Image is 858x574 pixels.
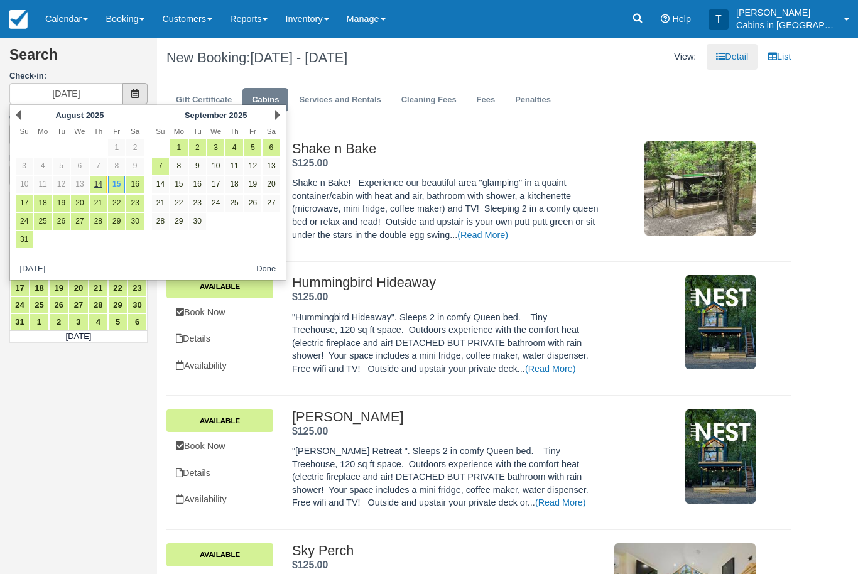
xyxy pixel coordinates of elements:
[225,176,242,193] a: 18
[30,313,49,330] a: 1
[71,176,88,193] a: 13
[71,158,88,175] a: 6
[249,127,256,135] span: Friday
[89,279,108,296] a: 21
[53,195,70,212] a: 19
[108,176,125,193] a: 15
[156,127,165,135] span: Sunday
[68,313,88,330] a: 3
[166,50,469,65] h1: New Booking:
[292,560,328,570] strong: Price: $125
[170,158,187,175] a: 8
[126,158,143,175] a: 9
[94,127,103,135] span: Thursday
[207,158,224,175] a: 10
[185,111,227,120] span: September
[57,127,65,135] span: Tuesday
[20,127,29,135] span: Sunday
[90,176,107,193] a: 14
[263,139,280,156] a: 6
[16,231,33,248] a: 31
[166,326,273,352] a: Details
[210,127,221,135] span: Wednesday
[263,195,280,212] a: 27
[467,88,505,112] a: Fees
[225,139,242,156] a: 4
[128,296,147,313] a: 30
[292,291,328,302] strong: Price: $125
[189,213,206,230] a: 30
[55,111,84,120] span: August
[672,14,691,24] span: Help
[126,176,143,193] a: 16
[10,313,30,330] a: 31
[166,300,273,325] a: Book Now
[230,127,239,135] span: Thursday
[189,176,206,193] a: 16
[34,176,51,193] a: 11
[170,195,187,212] a: 22
[225,158,242,175] a: 11
[30,279,49,296] a: 18
[71,213,88,230] a: 27
[10,330,148,343] td: [DATE]
[292,275,601,290] h2: Hummingbird Hideaway
[152,176,169,193] a: 14
[15,261,50,277] button: [DATE]
[86,111,104,120] span: 2025
[736,6,837,19] p: [PERSON_NAME]
[457,230,508,240] a: (Read More)
[189,195,206,212] a: 23
[525,364,576,374] a: (Read More)
[292,426,328,436] strong: Price: $125
[126,195,143,212] a: 23
[166,88,241,112] a: Gift Certificate
[9,70,148,82] label: Check-in:
[661,14,670,23] i: Help
[759,44,800,70] a: List
[34,213,51,230] a: 25
[166,460,273,486] a: Details
[189,158,206,175] a: 9
[170,176,187,193] a: 15
[207,176,224,193] a: 17
[275,110,280,120] a: Next
[90,195,107,212] a: 21
[108,139,125,156] a: 1
[707,44,758,70] a: Detail
[166,487,273,512] a: Availability
[152,158,169,175] a: 7
[131,127,139,135] span: Saturday
[244,139,261,156] a: 5
[189,139,206,156] a: 2
[108,195,125,212] a: 22
[90,158,107,175] a: 7
[53,158,70,175] a: 5
[49,279,68,296] a: 19
[89,296,108,313] a: 28
[126,139,143,156] a: 2
[108,158,125,175] a: 8
[166,543,273,566] a: Available
[170,213,187,230] a: 29
[267,127,276,135] span: Saturday
[30,296,49,313] a: 25
[292,409,601,425] h2: [PERSON_NAME]
[193,127,202,135] span: Tuesday
[9,47,148,70] h2: Search
[250,50,347,65] span: [DATE] - [DATE]
[244,176,261,193] a: 19
[9,10,28,29] img: checkfront-main-nav-mini-logo.png
[207,195,224,212] a: 24
[68,296,88,313] a: 27
[128,313,147,330] a: 6
[225,195,242,212] a: 25
[244,195,261,212] a: 26
[174,127,184,135] span: Monday
[166,409,273,432] a: Available
[263,158,280,175] a: 13
[34,195,51,212] a: 18
[108,213,125,230] a: 29
[68,279,88,296] a: 20
[152,195,169,212] a: 21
